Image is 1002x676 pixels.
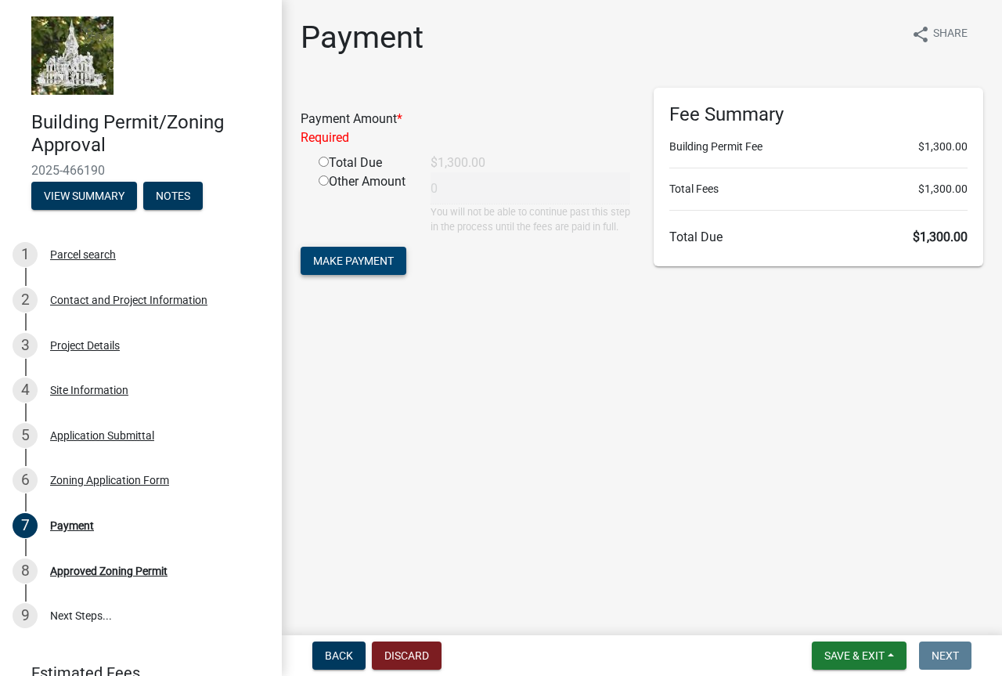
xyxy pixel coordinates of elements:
[312,642,366,670] button: Back
[669,103,968,126] h6: Fee Summary
[50,340,120,351] div: Project Details
[31,111,269,157] h4: Building Permit/Zoning Approval
[899,19,980,49] button: shareShare
[812,642,906,670] button: Save & Exit
[31,182,137,210] button: View Summary
[669,139,968,155] li: Building Permit Fee
[31,190,137,203] wm-modal-confirm: Summary
[911,25,930,44] i: share
[13,287,38,313] div: 2
[50,475,169,486] div: Zoning Application Form
[13,423,38,448] div: 5
[50,249,116,260] div: Parcel search
[301,19,424,56] h1: Payment
[50,566,168,577] div: Approved Zoning Permit
[143,190,203,203] wm-modal-confirm: Notes
[824,649,885,662] span: Save & Exit
[918,181,968,197] span: $1,300.00
[13,333,38,358] div: 3
[31,163,250,178] span: 2025-466190
[13,603,38,628] div: 9
[325,649,353,662] span: Back
[307,154,419,172] div: Total Due
[13,378,38,403] div: 4
[307,172,419,234] div: Other Amount
[50,385,128,396] div: Site Information
[669,181,968,197] li: Total Fees
[13,559,38,584] div: 8
[918,139,968,155] span: $1,300.00
[50,520,94,531] div: Payment
[669,230,968,244] h6: Total Due
[301,247,406,275] button: Make Payment
[13,513,38,538] div: 7
[372,642,442,670] button: Discard
[913,230,968,244] span: $1,300.00
[933,25,968,44] span: Share
[289,110,642,147] div: Payment Amount
[50,430,154,441] div: Application Submittal
[932,649,959,662] span: Next
[13,242,38,267] div: 1
[313,255,394,267] span: Make Payment
[13,468,38,493] div: 6
[143,182,203,210] button: Notes
[301,128,630,147] div: Required
[31,16,114,95] img: Marshall County, Iowa
[919,642,971,670] button: Next
[50,295,207,305] div: Contact and Project Information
